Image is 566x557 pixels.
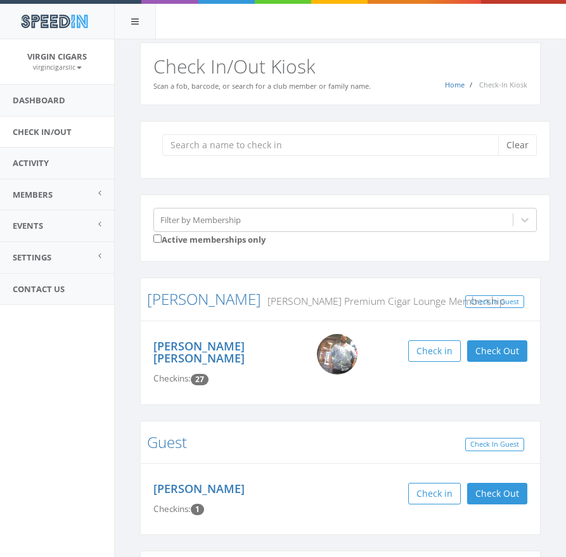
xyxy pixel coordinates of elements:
[153,373,191,384] span: Checkins:
[15,10,94,33] img: speedin_logo.png
[445,80,465,89] a: Home
[261,294,505,308] small: [PERSON_NAME] Premium Cigar Lounge Membership
[13,252,51,263] span: Settings
[153,81,371,91] small: Scan a fob, barcode, or search for a club member or family name.
[13,220,43,231] span: Events
[33,61,82,72] a: virgincigarsllc
[27,51,87,62] span: Virgin Cigars
[191,504,204,515] span: Checkin count
[467,483,527,504] button: Check Out
[498,134,537,156] button: Clear
[153,232,266,246] label: Active memberships only
[33,63,82,72] small: virgincigarsllc
[467,340,527,362] button: Check Out
[153,503,191,515] span: Checkins:
[162,134,508,156] input: Search a name to check in
[153,56,527,77] h2: Check In/Out Kiosk
[465,438,524,451] a: Check In Guest
[408,483,461,504] button: Check in
[408,340,461,362] button: Check in
[13,189,53,200] span: Members
[153,234,162,243] input: Active memberships only
[153,338,245,366] a: [PERSON_NAME] [PERSON_NAME]
[153,481,245,496] a: [PERSON_NAME]
[160,214,241,226] div: Filter by Membership
[147,288,261,309] a: [PERSON_NAME]
[147,432,187,452] a: Guest
[191,374,209,385] span: Checkin count
[479,80,527,89] span: Check-In Kiosk
[465,295,524,309] a: Check In Guest
[13,283,65,295] span: Contact Us
[317,334,357,375] img: Chris_Bobby.png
